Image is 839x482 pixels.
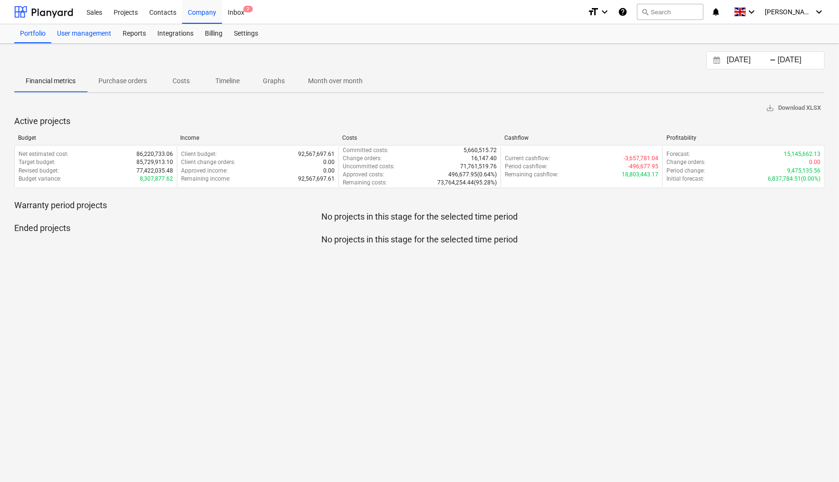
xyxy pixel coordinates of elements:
[19,158,56,166] p: Target budget :
[308,76,363,86] p: Month over month
[791,436,839,482] iframe: Chat Widget
[746,6,757,18] i: keyboard_arrow_down
[618,6,627,18] i: Knowledge base
[140,175,173,183] p: 8,307,877.62
[181,167,228,175] p: Approved income :
[666,135,821,141] div: Profitability
[14,116,825,127] p: Active projects
[628,163,658,171] p: -496,677.95
[343,171,384,179] p: Approved costs :
[624,154,658,163] p: -3,657,781.04
[298,150,335,158] p: 92,567,697.61
[323,167,335,175] p: 0.00
[14,211,825,222] p: No projects in this stage for the selected time period
[19,175,61,183] p: Budget variance :
[136,158,173,166] p: 85,729,913.10
[666,150,690,158] p: Forecast :
[768,175,820,183] p: 6,837,784.51 ( 0.00% )
[711,6,721,18] i: notifications
[323,158,335,166] p: 0.00
[437,179,497,187] p: 73,764,254.44 ( 95.28% )
[666,167,705,175] p: Period change :
[505,171,559,179] p: Remaining cashflow :
[505,154,550,163] p: Current cashflow :
[51,24,117,43] a: User management
[787,167,820,175] p: 9,475,135.56
[766,103,821,114] span: Download XLSX
[762,101,825,116] button: Download XLSX
[776,54,824,67] input: End Date
[504,135,659,141] div: Cashflow
[18,135,173,141] div: Budget
[14,24,51,43] a: Portfolio
[471,154,497,163] p: 16,147.40
[666,175,704,183] p: Initial forecast :
[14,234,825,245] p: No projects in this stage for the selected time period
[181,150,217,158] p: Client budget :
[463,146,497,154] p: 5,660,515.72
[460,163,497,171] p: 71,761,519.76
[641,8,649,16] span: search
[215,76,240,86] p: Timeline
[14,200,825,211] p: Warranty period projects
[117,24,152,43] a: Reports
[136,167,173,175] p: 77,422,035.48
[765,8,812,16] span: [PERSON_NAME]
[19,150,68,158] p: Net estimated cost :
[243,6,253,12] span: 2
[170,76,193,86] p: Costs
[228,24,264,43] a: Settings
[152,24,199,43] a: Integrations
[725,54,773,67] input: Start Date
[136,150,173,158] p: 86,220,733.06
[262,76,285,86] p: Graphs
[14,222,825,234] p: Ended projects
[199,24,228,43] a: Billing
[622,171,658,179] p: 18,803,443.17
[784,150,820,158] p: 15,145,662.13
[666,158,705,166] p: Change orders :
[181,158,235,166] p: Client change orders :
[809,158,820,166] p: 0.00
[180,135,335,141] div: Income
[588,6,599,18] i: format_size
[343,179,387,187] p: Remaining costs :
[448,171,497,179] p: 496,677.95 ( 0.64% )
[709,55,725,66] button: Interact with the calendar and add the check-in date for your trip.
[343,163,395,171] p: Uncommitted costs :
[637,4,704,20] button: Search
[813,6,825,18] i: keyboard_arrow_down
[98,76,147,86] p: Purchase orders
[770,58,776,63] div: -
[26,76,76,86] p: Financial metrics
[766,104,774,112] span: save_alt
[599,6,610,18] i: keyboard_arrow_down
[343,146,388,154] p: Committed costs :
[298,175,335,183] p: 92,567,697.61
[505,163,548,171] p: Period cashflow :
[19,167,59,175] p: Revised budget :
[342,135,497,141] div: Costs
[343,154,382,163] p: Change orders :
[181,175,231,183] p: Remaining income :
